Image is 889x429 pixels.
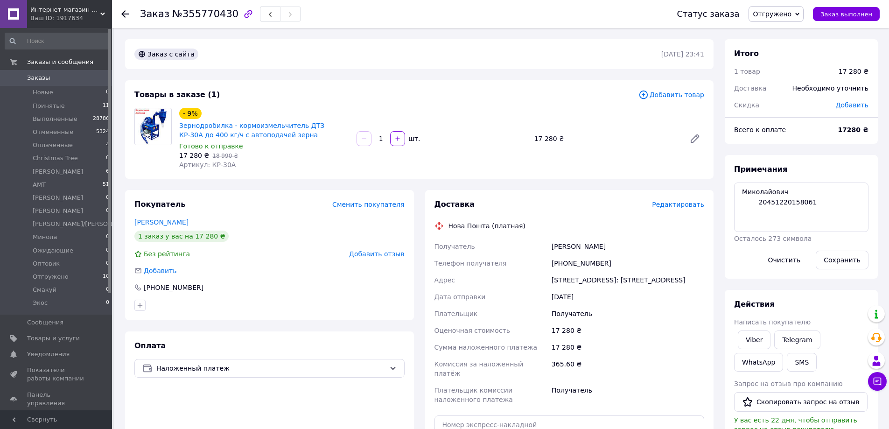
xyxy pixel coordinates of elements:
[27,366,86,383] span: Показатели работы компании
[172,8,238,20] span: №355770430
[144,250,190,258] span: Без рейтинга
[33,286,56,294] span: Смакуй
[550,322,706,339] div: 17 280 ₴
[33,115,77,123] span: Выполненные
[550,356,706,382] div: 365.60 ₴
[734,84,766,92] span: Доставка
[121,9,129,19] div: Вернуться назад
[179,142,243,150] span: Готово к отправке
[134,341,166,350] span: Оплата
[134,49,198,60] div: Заказ с сайта
[734,101,759,109] span: Скидка
[734,49,759,58] span: Итого
[106,246,109,255] span: 0
[33,102,65,110] span: Принятые
[33,194,83,202] span: [PERSON_NAME]
[27,334,80,343] span: Товары и услуги
[134,231,229,242] div: 1 заказ у вас на 17 280 ₴
[106,286,109,294] span: 0
[103,102,109,110] span: 11
[686,129,704,148] a: Редактировать
[33,299,48,307] span: Экос
[434,260,507,267] span: Телефон получателя
[134,218,189,226] a: [PERSON_NAME]
[434,200,475,209] span: Доставка
[135,108,171,145] img: Зернодробилка - кормоизмельчитель ДТЗ КР-30А до 400 кг/ч с автоподачей зерна
[143,283,204,292] div: [PHONE_NUMBER]
[106,207,109,215] span: 0
[434,387,513,403] span: Плательщик комиссии наложенного платежа
[434,293,486,301] span: Дата отправки
[550,339,706,356] div: 17 280 ₴
[30,14,112,22] div: Ваш ID: 1917634
[96,128,109,136] span: 5324
[106,141,109,149] span: 4
[738,331,770,349] a: Viber
[434,360,524,377] span: Комиссия за наложенный платёж
[550,272,706,288] div: [STREET_ADDRESS]: [STREET_ADDRESS]
[33,88,53,97] span: Новые
[106,194,109,202] span: 0
[434,344,538,351] span: Сумма наложенного платежа
[434,327,511,334] span: Оценочная стоимость
[27,74,50,82] span: Заказы
[156,363,385,373] span: Наложенный платеж
[434,310,478,317] span: Плательщик
[30,6,100,14] span: Интернет-магазин электро-бытовых товаров "Восторг"
[5,33,110,49] input: Поиск
[816,251,868,269] button: Сохранить
[106,299,109,307] span: 0
[106,88,109,97] span: 0
[760,251,809,269] button: Очистить
[27,318,63,327] span: Сообщения
[349,250,404,258] span: Добавить отзыв
[734,68,760,75] span: 1 товар
[93,115,109,123] span: 28786
[106,260,109,268] span: 0
[103,181,109,189] span: 51
[179,122,324,139] a: Зернодробилка - кормоизмельчитель ДТЗ КР-30А до 400 кг/ч с автоподачей зерна
[33,260,60,268] span: Оптовик
[33,141,73,149] span: Оплаченные
[734,183,868,232] textarea: Миколайович 20451220158061
[734,300,775,309] span: Действия
[33,154,78,162] span: Christmas Tree
[868,372,887,391] button: Чат с покупателем
[787,353,817,372] button: SMS
[753,10,791,18] span: Отгружено
[839,67,868,76] div: 17 280 ₴
[661,50,704,58] time: [DATE] 23:41
[550,288,706,305] div: [DATE]
[734,165,787,174] span: Примечания
[734,318,811,326] span: Написать покупателю
[179,108,202,119] div: - 9%
[144,267,176,274] span: Добавить
[434,243,475,250] span: Получатель
[434,276,455,284] span: Адрес
[838,126,868,134] b: 17280 ₴
[33,220,135,228] span: [PERSON_NAME]/[PERSON_NAME]
[33,181,46,189] span: АМТ
[27,350,70,359] span: Уведомления
[106,154,109,162] span: 0
[531,132,682,145] div: 17 280 ₴
[140,8,169,20] span: Заказ
[106,168,109,176] span: 6
[446,221,528,231] div: Нова Пошта (платная)
[33,168,83,176] span: [PERSON_NAME]
[677,9,740,19] div: Статус заказа
[550,238,706,255] div: [PERSON_NAME]
[106,233,109,241] span: 0
[103,273,109,281] span: 10
[179,152,209,159] span: 17 280 ₴
[734,392,868,412] button: Скопировать запрос на отзыв
[734,126,786,134] span: Всего к оплате
[33,128,73,136] span: Отмененные
[33,273,69,281] span: Отгружено
[332,201,404,208] span: Сменить покупателя
[33,246,73,255] span: Ожидающие
[33,207,83,215] span: [PERSON_NAME]
[734,353,783,372] a: WhatsApp
[406,134,421,143] div: шт.
[652,201,704,208] span: Редактировать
